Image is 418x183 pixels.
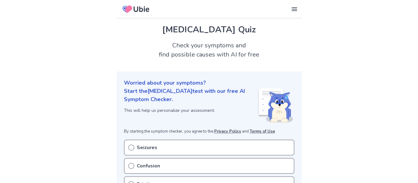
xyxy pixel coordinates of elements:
[124,129,294,135] p: By starting the symptom checker, you agree to the and
[124,23,294,36] h1: [MEDICAL_DATA] Quiz
[250,129,275,134] a: Terms of Use
[214,129,241,134] a: Privacy Policy
[124,87,258,104] p: Start the [MEDICAL_DATA] test with our free AI Symptom Checker.
[137,144,157,151] p: Seizures
[124,107,258,114] p: This will help us personalize your assessment.
[117,41,302,59] h2: Check your symptoms and find possible causes with AI for free
[258,88,293,123] img: Shiba
[124,79,294,87] p: Worried about your symptoms?
[137,162,160,170] p: Confusion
